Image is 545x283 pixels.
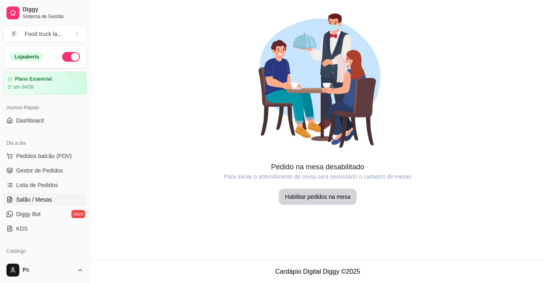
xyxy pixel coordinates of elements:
[16,225,28,233] span: KDS
[10,30,18,38] span: F
[279,189,357,205] button: Habilitar pedidos na mesa
[3,3,87,23] a: DiggySistema de Gestão
[3,260,87,280] button: Pc
[16,210,41,218] span: Diggy Bot
[16,181,58,189] span: Lista de Pedidos
[3,137,87,150] div: Dia a dia
[3,26,87,42] button: Select a team
[90,173,545,181] article: Para iniciar o antendimento de mesa será necessário o cadastro de mesas
[23,6,84,13] span: Diggy
[3,222,87,235] a: KDS
[25,30,62,38] div: Food truck la ...
[16,117,44,125] span: Dashboard
[13,84,33,90] article: até 04/09
[3,245,87,258] div: Catálogo
[3,101,87,114] div: Acesso Rápido
[90,260,545,283] footer: Cardápio Digital Diggy © 2025
[3,150,87,162] button: Pedidos balcão (PDV)
[90,161,545,173] article: Pedido na mesa desabilitado
[3,208,87,221] a: Diggy Botnovo
[10,52,44,61] div: Loja aberta
[16,166,63,175] span: Gestor de Pedidos
[3,114,87,127] a: Dashboard
[15,76,52,82] article: Plano Essencial
[16,152,72,160] span: Pedidos balcão (PDV)
[23,13,84,20] span: Sistema de Gestão
[16,196,52,204] span: Salão / Mesas
[3,179,87,191] a: Lista de Pedidos
[3,164,87,177] a: Gestor de Pedidos
[62,52,80,62] button: Alterar Status
[3,193,87,206] a: Salão / Mesas
[3,72,87,95] a: Plano Essencialaté 04/09
[23,266,74,274] span: Pc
